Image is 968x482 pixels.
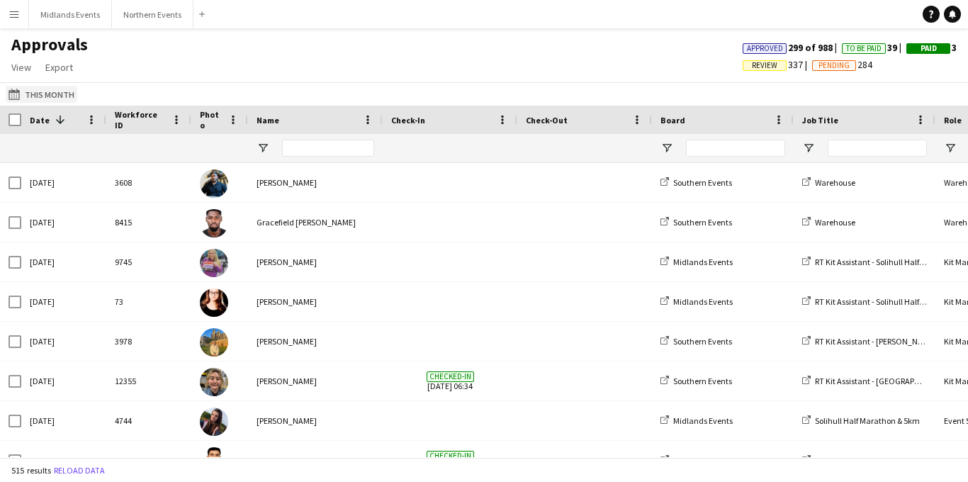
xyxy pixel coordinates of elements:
[660,415,733,426] a: Midlands Events
[391,361,509,400] span: [DATE] 06:34
[29,1,112,28] button: Midlands Events
[200,447,228,476] img: Venkat Siriki
[828,140,927,157] input: Job Title Filter Input
[673,376,732,386] span: Southern Events
[21,401,106,440] div: [DATE]
[815,415,920,426] span: Solihull Half Marathon & 5km
[200,408,228,436] img: Poppy Lawrence
[200,288,228,317] img: Angelina Teofilova
[248,322,383,361] div: [PERSON_NAME]
[660,376,732,386] a: Southern Events
[802,455,920,466] a: Solihull Half Marathon & 5km
[944,115,962,125] span: Role
[248,163,383,202] div: [PERSON_NAME]
[673,455,733,466] span: Midlands Events
[248,441,383,480] div: [PERSON_NAME]
[944,142,957,155] button: Open Filter Menu
[200,249,228,277] img: Gillian Mobbs
[802,115,838,125] span: Job Title
[660,217,732,228] a: Southern Events
[248,282,383,321] div: [PERSON_NAME]
[660,336,732,347] a: Southern Events
[248,203,383,242] div: Gracefield [PERSON_NAME]
[45,61,73,74] span: Export
[115,109,166,130] span: Workforce ID
[802,376,954,386] a: RT Kit Assistant - [GEOGRAPHIC_DATA]
[802,177,855,188] a: Warehouse
[842,41,906,54] span: 39
[427,451,474,461] span: Checked-in
[906,41,957,54] span: 3
[673,257,733,267] span: Midlands Events
[660,257,733,267] a: Midlands Events
[257,142,269,155] button: Open Filter Menu
[21,322,106,361] div: [DATE]
[248,242,383,281] div: [PERSON_NAME]
[802,217,855,228] a: Warehouse
[21,441,106,480] div: [DATE]
[21,242,106,281] div: [DATE]
[743,41,842,54] span: 299 of 988
[673,415,733,426] span: Midlands Events
[660,296,733,307] a: Midlands Events
[200,109,223,130] span: Photo
[812,58,872,71] span: 284
[660,115,685,125] span: Board
[752,61,777,70] span: Review
[106,441,191,480] div: 6599
[673,217,732,228] span: Southern Events
[106,282,191,321] div: 73
[686,140,785,157] input: Board Filter Input
[248,401,383,440] div: [PERSON_NAME]
[106,163,191,202] div: 3608
[106,203,191,242] div: 8415
[846,44,882,53] span: To Be Paid
[391,441,509,480] span: [DATE] 07:09
[921,44,937,53] span: Paid
[673,177,732,188] span: Southern Events
[815,217,855,228] span: Warehouse
[21,361,106,400] div: [DATE]
[200,209,228,237] img: Gracefield Anobaah Attoh
[21,282,106,321] div: [DATE]
[21,203,106,242] div: [DATE]
[30,115,50,125] span: Date
[106,361,191,400] div: 12355
[200,169,228,198] img: Devyang Vaniya
[815,177,855,188] span: Warehouse
[40,58,79,77] a: Export
[248,361,383,400] div: [PERSON_NAME]
[106,401,191,440] div: 4744
[815,455,920,466] span: Solihull Half Marathon & 5km
[660,455,733,466] a: Midlands Events
[200,368,228,396] img: Clare Williams
[112,1,193,28] button: Northern Events
[257,115,279,125] span: Name
[106,322,191,361] div: 3978
[282,140,374,157] input: Name Filter Input
[106,242,191,281] div: 9745
[818,61,850,70] span: Pending
[660,177,732,188] a: Southern Events
[526,115,568,125] span: Check-Out
[391,115,425,125] span: Check-In
[802,336,936,347] a: RT Kit Assistant - [PERSON_NAME]
[673,336,732,347] span: Southern Events
[660,142,673,155] button: Open Filter Menu
[6,86,77,103] button: This Month
[802,415,920,426] a: Solihull Half Marathon & 5km
[200,328,228,357] img: Batrisyia Muhammad Aminuddin
[747,44,783,53] span: Approved
[427,371,474,382] span: Checked-in
[51,463,108,478] button: Reload data
[21,163,106,202] div: [DATE]
[743,58,812,71] span: 337
[815,376,954,386] span: RT Kit Assistant - [GEOGRAPHIC_DATA]
[6,58,37,77] a: View
[11,61,31,74] span: View
[815,336,936,347] span: RT Kit Assistant - [PERSON_NAME]
[673,296,733,307] span: Midlands Events
[802,142,815,155] button: Open Filter Menu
